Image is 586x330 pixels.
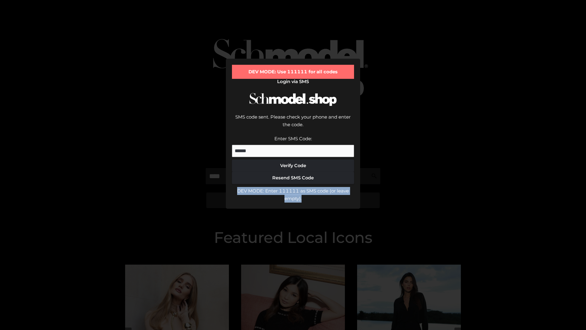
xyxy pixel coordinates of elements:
div: SMS code sent. Please check your phone and enter the code. [232,113,354,135]
button: Verify Code [232,159,354,172]
div: DEV MODE: Enter 111111 as SMS code (or leave empty). [232,187,354,203]
button: Resend SMS Code [232,172,354,184]
div: DEV MODE: Use 111111 for all codes [232,65,354,79]
img: Schmodel Logo [247,87,339,112]
h2: Login via SMS [232,79,354,84]
label: Enter SMS Code: [274,136,312,141]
